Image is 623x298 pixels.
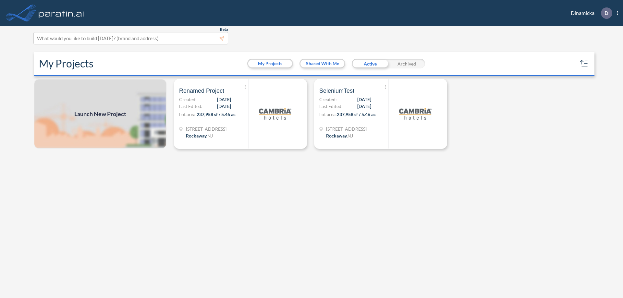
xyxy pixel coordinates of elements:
span: Beta [220,27,228,32]
span: Lot area: [179,112,197,117]
a: Launch New Project [34,79,167,149]
span: Rockaway , [186,133,207,138]
div: Rockaway, NJ [186,132,213,139]
span: 321 Mt Hope Ave [326,125,367,132]
span: Last Edited: [319,103,343,110]
button: Shared With Me [300,60,344,67]
span: Lot area: [319,112,337,117]
span: Launch New Project [74,110,126,118]
span: Rockaway , [326,133,348,138]
button: My Projects [248,60,292,67]
span: SeleniumTest [319,87,354,95]
h2: My Projects [39,57,93,70]
span: 237,958 sf / 5.46 ac [337,112,376,117]
span: 237,958 sf / 5.46 ac [197,112,236,117]
span: NJ [207,133,213,138]
span: Last Edited: [179,103,202,110]
span: [DATE] [217,96,231,103]
span: Created: [319,96,337,103]
img: logo [259,98,291,130]
span: [DATE] [217,103,231,110]
img: logo [399,98,432,130]
span: NJ [348,133,353,138]
span: Created: [179,96,197,103]
span: [DATE] [357,103,371,110]
span: 321 Mt Hope Ave [186,125,226,132]
span: [DATE] [357,96,371,103]
div: Rockaway, NJ [326,132,353,139]
button: sort [579,58,589,69]
span: Renamed Project [179,87,224,95]
div: Active [352,59,388,68]
div: Dinamicka [561,7,618,19]
div: Archived [388,59,425,68]
img: add [34,79,167,149]
img: logo [37,6,85,19]
p: D [605,10,608,16]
